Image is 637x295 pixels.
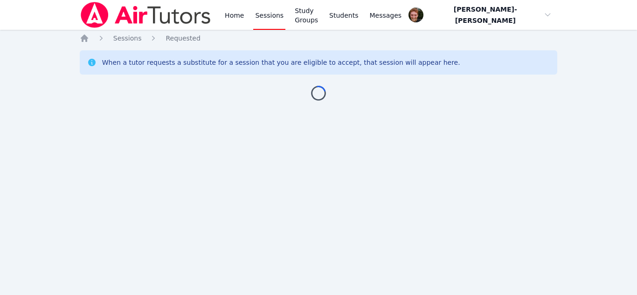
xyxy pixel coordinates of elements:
[166,34,200,43] a: Requested
[102,58,460,67] div: When a tutor requests a substitute for a session that you are eligible to accept, that session wi...
[166,34,200,42] span: Requested
[113,34,142,42] span: Sessions
[370,11,402,20] span: Messages
[80,34,558,43] nav: Breadcrumb
[80,2,212,28] img: Air Tutors
[113,34,142,43] a: Sessions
